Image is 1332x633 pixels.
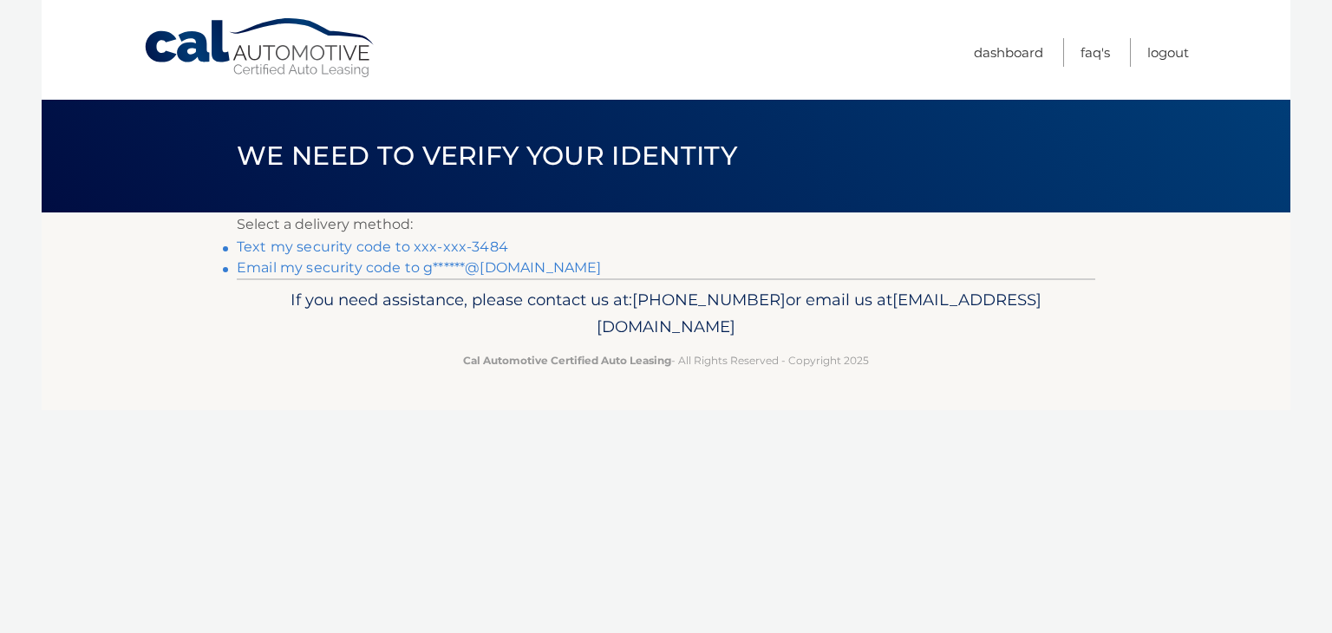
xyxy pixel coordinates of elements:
[237,212,1095,237] p: Select a delivery method:
[248,351,1084,369] p: - All Rights Reserved - Copyright 2025
[1147,38,1189,67] a: Logout
[237,238,508,255] a: Text my security code to xxx-xxx-3484
[1081,38,1110,67] a: FAQ's
[237,259,602,276] a: Email my security code to g******@[DOMAIN_NAME]
[248,286,1084,342] p: If you need assistance, please contact us at: or email us at
[463,354,671,367] strong: Cal Automotive Certified Auto Leasing
[632,290,786,310] span: [PHONE_NUMBER]
[974,38,1043,67] a: Dashboard
[237,140,737,172] span: We need to verify your identity
[143,17,377,79] a: Cal Automotive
